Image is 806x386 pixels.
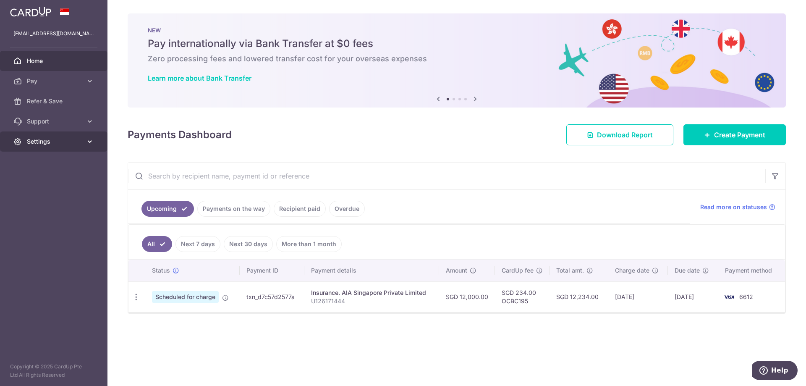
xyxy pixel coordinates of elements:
a: Recipient paid [274,201,326,217]
span: Scheduled for charge [152,291,219,303]
td: SGD 234.00 OCBC195 [495,281,550,312]
h5: Pay internationally via Bank Transfer at $0 fees [148,37,766,50]
span: 6612 [739,293,753,300]
a: More than 1 month [276,236,342,252]
p: U126171444 [311,297,432,305]
img: Bank transfer banner [128,13,786,108]
td: [DATE] [668,281,718,312]
span: Settings [27,137,82,146]
iframe: Opens a widget where you can find more information [752,361,798,382]
span: Amount [446,266,467,275]
td: SGD 12,234.00 [550,281,608,312]
span: Charge date [615,266,649,275]
td: [DATE] [608,281,668,312]
a: Create Payment [683,124,786,145]
span: Support [27,117,82,126]
span: Download Report [597,130,653,140]
span: Read more on statuses [700,203,767,211]
a: Overdue [329,201,365,217]
a: Download Report [566,124,673,145]
p: NEW [148,27,766,34]
a: Next 30 days [224,236,273,252]
th: Payment ID [240,260,304,281]
img: Bank Card [721,292,738,302]
div: Insurance. AIA Singapore Private Limited [311,289,432,297]
p: [EMAIL_ADDRESS][DOMAIN_NAME] [13,29,94,38]
span: Refer & Save [27,97,82,105]
h6: Zero processing fees and lowered transfer cost for your overseas expenses [148,54,766,64]
a: Payments on the way [197,201,270,217]
a: Learn more about Bank Transfer [148,74,251,82]
span: CardUp fee [502,266,534,275]
a: Next 7 days [175,236,220,252]
td: SGD 12,000.00 [439,281,495,312]
a: All [142,236,172,252]
a: Upcoming [141,201,194,217]
span: Due date [675,266,700,275]
input: Search by recipient name, payment id or reference [128,163,765,189]
a: Read more on statuses [700,203,775,211]
h4: Payments Dashboard [128,127,232,142]
img: CardUp [10,7,51,17]
th: Payment method [718,260,785,281]
span: Pay [27,77,82,85]
span: Status [152,266,170,275]
span: Home [27,57,82,65]
th: Payment details [304,260,439,281]
span: Total amt. [556,266,584,275]
td: txn_d7c57d2577a [240,281,304,312]
span: Create Payment [714,130,765,140]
